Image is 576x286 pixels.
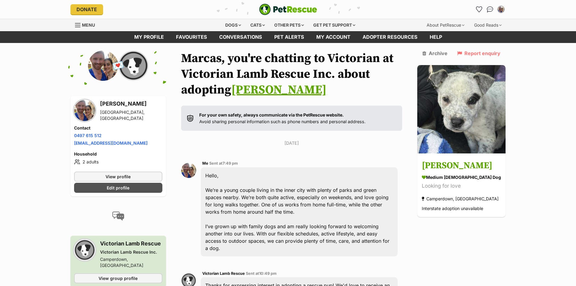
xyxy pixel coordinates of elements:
[259,4,317,15] img: logo-e224e6f780fb5917bec1dbf3a21bbac754714ae5b6737aabdf751b685950b380.svg
[199,112,344,117] strong: For your own safety, always communicate via the PetRescue website.
[70,4,103,15] a: Donate
[221,19,245,31] div: Dogs
[417,65,506,153] img: Winston
[487,6,493,12] img: chat-41dd97257d64d25036548639549fe6c8038ab92f7586957e7f3b1b290dea8141.svg
[100,100,163,108] h3: [PERSON_NAME]
[457,51,500,56] a: Report enquiry
[181,51,402,98] h1: Marcas, you're chatting to Victorian at Victorian Lamb Rescue Inc. about adopting
[498,6,504,12] img: Marcas McBride profile pic
[74,172,163,182] a: View profile
[74,158,163,166] li: 2 adults
[246,271,277,276] span: Sent at
[74,151,163,157] h4: Household
[74,273,163,283] a: View group profile
[231,82,327,97] a: [PERSON_NAME]
[356,31,424,43] a: Adopter resources
[75,19,99,30] a: Menu
[74,100,95,121] img: Marcas McBride profile pic
[82,22,95,28] span: Menu
[202,271,245,276] span: Victorian Lamb Rescue
[474,5,506,14] ul: Account quick links
[422,206,483,211] span: Interstate adoption unavailable
[417,154,506,217] a: [PERSON_NAME] medium [DEMOGRAPHIC_DATA] Dog Looking for love Camperdown, [GEOGRAPHIC_DATA] Inters...
[223,161,238,166] span: 7:49 pm
[181,163,196,178] img: Marcas McBride profile pic
[88,51,118,81] img: Marcas McBride profile pic
[100,239,163,248] h3: Victorian Lamb Rescue
[259,4,317,15] a: PetRescue
[496,5,506,14] button: My account
[106,173,131,180] span: View profile
[199,112,366,125] p: Avoid sharing personal information such as phone numbers and personal address.
[74,239,95,261] img: Victorian Lamb Rescue Inc. profile pic
[209,161,238,166] span: Sent at
[259,271,277,276] span: 10:49 pm
[470,19,506,31] div: Good Reads
[118,51,148,81] img: Victorian Lamb Rescue Inc. profile pic
[268,31,310,43] a: Pet alerts
[99,275,138,281] span: View group profile
[270,19,308,31] div: Other pets
[422,159,501,173] h3: [PERSON_NAME]
[170,31,213,43] a: Favourites
[424,31,448,43] a: Help
[246,19,269,31] div: Cats
[74,125,163,131] h4: Contact
[74,183,163,193] a: Edit profile
[422,19,469,31] div: About PetRescue
[309,19,360,31] div: Get pet support
[422,51,447,56] a: Archive
[201,167,398,256] div: Hello, We’re a young couple living in the inner city with plenty of parks and green spaces nearby...
[181,140,402,146] p: [DATE]
[213,31,268,43] a: conversations
[485,5,495,14] a: Conversations
[112,212,124,221] img: conversation-icon-4a6f8262b818ee0b60e3300018af0b2d0b884aa5de6e9bcb8d3d4eeb1a70a7c4.svg
[128,31,170,43] a: My profile
[74,140,148,146] a: [EMAIL_ADDRESS][DOMAIN_NAME]
[112,59,125,72] span: 💌
[202,161,208,166] span: Me
[107,185,129,191] span: Edit profile
[422,195,499,203] div: Camperdown, [GEOGRAPHIC_DATA]
[100,109,163,121] div: [GEOGRAPHIC_DATA], [GEOGRAPHIC_DATA]
[422,174,501,180] div: medium [DEMOGRAPHIC_DATA] Dog
[74,133,102,138] a: 0497 615 512
[422,182,501,190] div: Looking for love
[100,249,163,255] div: Victorian Lamb Rescue Inc.
[474,5,484,14] a: Favourites
[310,31,356,43] a: My account
[100,256,163,268] div: Camperdown, [GEOGRAPHIC_DATA]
